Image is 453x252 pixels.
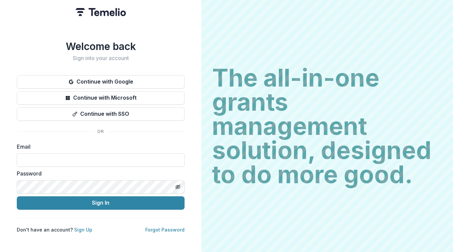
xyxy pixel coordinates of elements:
button: Continue with Microsoft [17,91,185,105]
h1: Welcome back [17,40,185,52]
img: Temelio [75,8,126,16]
label: Email [17,143,181,151]
button: Sign In [17,196,185,210]
button: Continue with SSO [17,107,185,121]
p: Don't have an account? [17,226,92,233]
button: Toggle password visibility [172,182,183,192]
button: Continue with Google [17,75,185,89]
h2: Sign into your account [17,55,185,61]
a: Forgot Password [145,227,185,233]
a: Sign Up [74,227,92,233]
label: Password [17,169,181,178]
